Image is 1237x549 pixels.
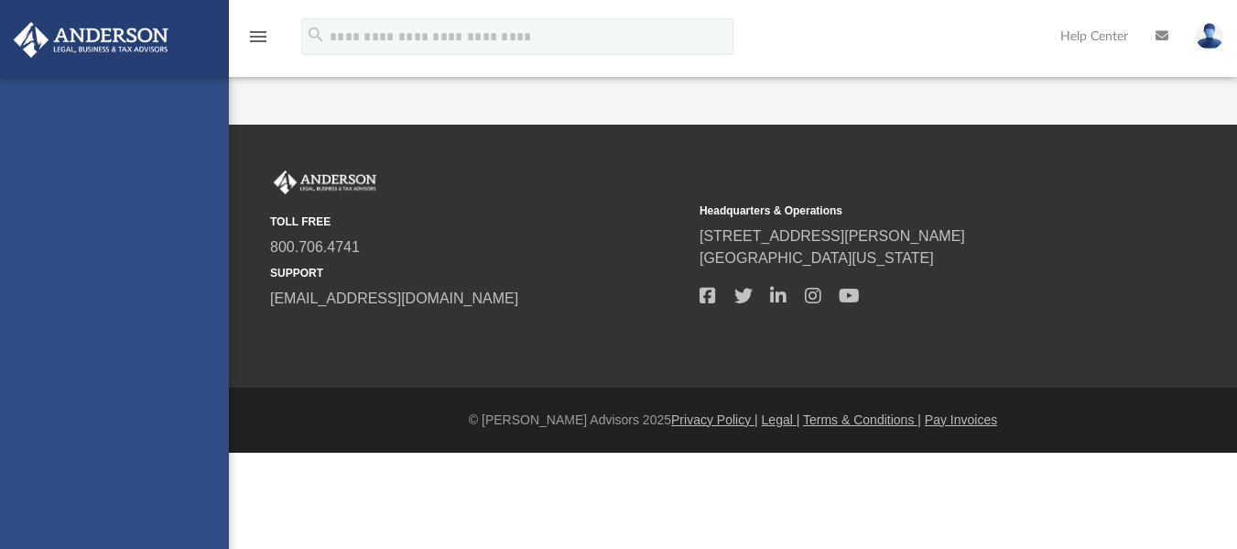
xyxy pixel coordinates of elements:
a: Legal | [762,412,800,427]
div: © [PERSON_NAME] Advisors 2025 [229,411,1237,430]
i: search [306,25,326,45]
small: SUPPORT [270,265,687,281]
small: TOLL FREE [270,214,687,230]
a: 800.706.4741 [270,239,360,255]
img: Anderson Advisors Platinum Portal [8,22,174,58]
a: [STREET_ADDRESS][PERSON_NAME] [700,228,965,244]
a: Terms & Conditions | [803,412,921,427]
a: Privacy Policy | [671,412,758,427]
img: User Pic [1196,23,1223,49]
a: [GEOGRAPHIC_DATA][US_STATE] [700,250,934,266]
i: menu [247,26,269,48]
a: [EMAIL_ADDRESS][DOMAIN_NAME] [270,291,518,306]
a: menu [247,35,269,48]
img: Anderson Advisors Platinum Portal [270,170,380,194]
small: Headquarters & Operations [700,203,1116,219]
a: Pay Invoices [925,412,997,427]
